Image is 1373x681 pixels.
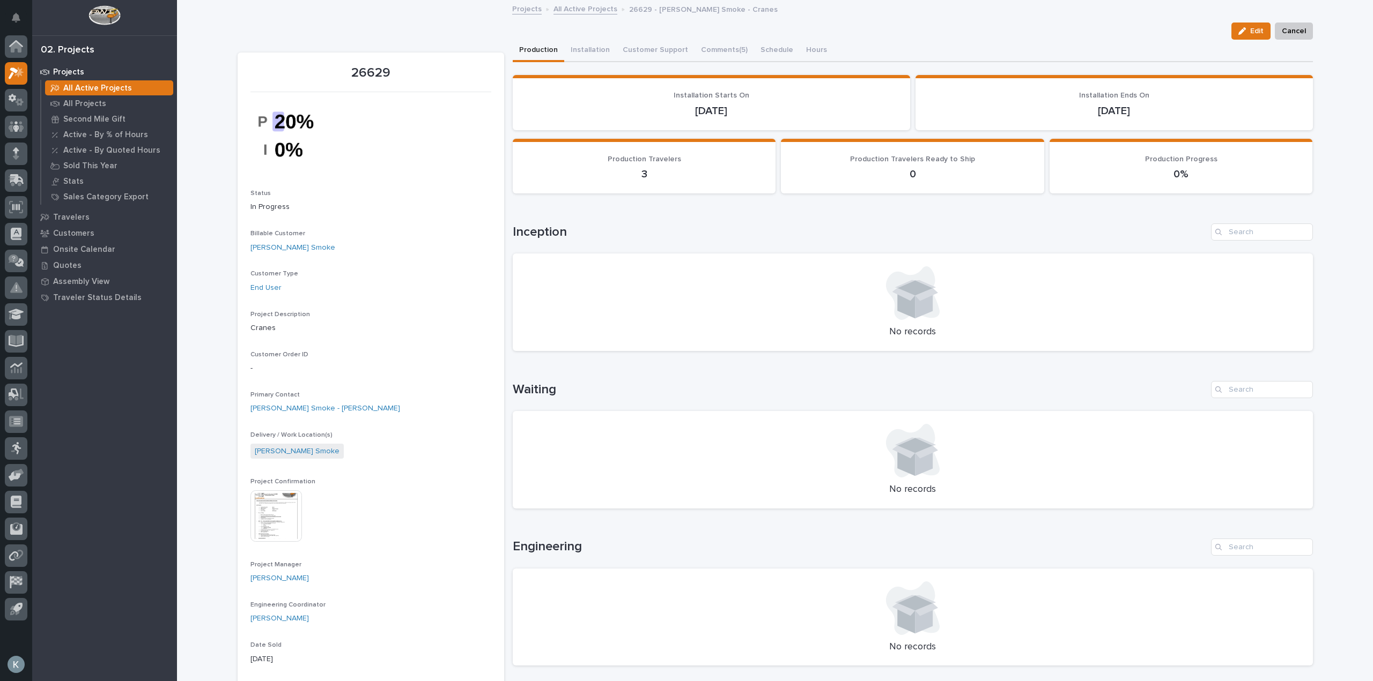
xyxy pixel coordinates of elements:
p: No records [526,641,1300,653]
p: [DATE] [250,654,491,665]
span: Engineering Coordinator [250,602,326,608]
p: All Active Projects [63,84,132,93]
button: Schedule [754,40,800,62]
p: Projects [53,68,84,77]
span: Billable Customer [250,230,305,237]
span: Status [250,190,271,197]
p: 26629 - [PERSON_NAME] Smoke - Cranes [629,3,778,14]
p: Traveler Status Details [53,293,142,303]
span: Customer Type [250,271,298,277]
input: Search [1211,223,1313,241]
a: [PERSON_NAME] Smoke [250,242,335,253]
p: Cranes [250,323,491,334]
a: [PERSON_NAME] [250,573,309,584]
span: Date Sold [250,642,282,648]
p: 0 [794,168,1031,181]
p: Stats [63,177,84,186]
p: Sales Category Export [63,192,149,202]
img: Workspace Logo [88,5,120,25]
p: Active - By Quoted Hours [63,146,160,155]
span: Production Progress [1145,155,1217,163]
span: Customer Order ID [250,351,308,358]
div: 02. Projects [41,44,94,56]
p: Customers [53,229,94,238]
span: Primary Contact [250,392,300,398]
a: Assembly View [32,273,177,289]
button: Installation [564,40,616,62]
span: Installation Ends On [1079,92,1149,99]
a: Active - By Quoted Hours [41,143,177,158]
h1: Inception [513,224,1207,240]
button: Production [513,40,564,62]
div: Notifications [13,13,27,30]
a: End User [250,282,282,294]
button: Customer Support [616,40,695,62]
a: Quotes [32,257,177,273]
span: Cancel [1282,25,1306,38]
span: Project Manager [250,562,301,568]
span: Project Confirmation [250,478,315,485]
p: Onsite Calendar [53,245,115,255]
p: Travelers [53,213,90,222]
img: epfqENaZ4uqnw3kcclhkygao5ew4XJVp9DUCnWsvRlM [250,99,331,173]
input: Search [1211,538,1313,556]
a: All Projects [41,96,177,111]
input: Search [1211,381,1313,398]
a: Traveler Status Details [32,289,177,305]
a: All Active Projects [41,80,177,95]
span: Project Description [250,311,310,318]
p: [DATE] [526,104,897,117]
p: Assembly View [53,277,109,287]
span: Installation Starts On [674,92,749,99]
p: All Projects [63,99,106,109]
a: Sold This Year [41,158,177,173]
p: 26629 [250,65,491,81]
a: Sales Category Export [41,189,177,204]
a: Active - By % of Hours [41,127,177,142]
span: Delivery / Work Location(s) [250,432,333,438]
button: Notifications [5,6,27,29]
p: Quotes [53,261,82,271]
a: Projects [32,64,177,80]
a: Customers [32,225,177,241]
a: All Active Projects [553,2,617,14]
a: Second Mile Gift [41,111,177,126]
h1: Waiting [513,382,1207,398]
p: No records [526,484,1300,496]
span: Production Travelers [608,155,681,163]
button: users-avatar [5,653,27,676]
a: [PERSON_NAME] Smoke [255,446,339,457]
span: Production Travelers Ready to Ship [850,155,975,163]
a: Projects [512,2,542,14]
a: Onsite Calendar [32,241,177,257]
p: Active - By % of Hours [63,130,148,140]
p: In Progress [250,201,491,213]
h1: Engineering [513,539,1207,555]
button: Comments (5) [695,40,754,62]
span: Edit [1250,26,1264,36]
p: Second Mile Gift [63,115,126,124]
a: Stats [41,174,177,189]
p: - [250,363,491,374]
a: [PERSON_NAME] Smoke - [PERSON_NAME] [250,403,400,414]
p: 3 [526,168,763,181]
button: Cancel [1275,23,1313,40]
p: Sold This Year [63,161,117,171]
p: [DATE] [928,104,1300,117]
p: No records [526,326,1300,338]
p: 0% [1062,168,1300,181]
a: [PERSON_NAME] [250,613,309,624]
a: Travelers [32,209,177,225]
button: Hours [800,40,833,62]
button: Edit [1231,23,1271,40]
